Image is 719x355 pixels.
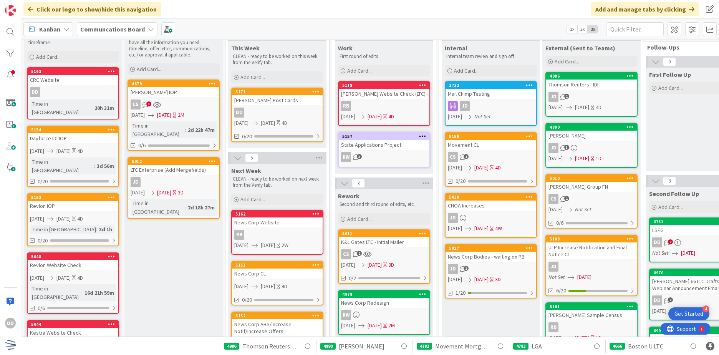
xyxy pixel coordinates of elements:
div: 2M [178,111,184,119]
div: Revlon IOP [28,201,118,211]
div: 5012LTC Enterprise (Add Mergefields) [128,158,219,175]
span: 0/20 [242,296,252,304]
span: [DATE] [577,273,591,281]
a: 5012LTC Enterprise (Add Mergefields)JD[DATE][DATE]3DTime in [GEOGRAPHIC_DATA]:2d 18h 27m [128,157,220,219]
div: CS [341,249,351,259]
span: Add Card... [658,204,683,211]
a: 4986Thomson Reuters - IDIJD[DATE][DATE]4D [545,72,638,117]
span: 1 [564,196,569,201]
div: 4890[PERSON_NAME] [546,124,637,141]
a: 3732Mail Chimp TestingJD[DATE]Not Set [445,81,537,126]
div: Movement CL [446,140,536,150]
div: CS [546,194,637,204]
span: [DATE] [548,154,563,163]
div: 5027 [446,245,536,252]
div: 5163 [28,68,118,75]
span: [DATE] [131,111,145,119]
div: News Corp Website [232,217,323,227]
div: CRC Website [28,75,118,85]
div: Click our logo to show/hide this navigation [23,2,161,16]
div: 20h 31m [93,104,116,112]
span: [DATE] [30,274,44,282]
div: 5118[PERSON_NAME] Website Check (LTC) [339,82,429,99]
span: [DATE] [234,282,249,290]
div: 4D [282,282,287,290]
div: 4890 [550,124,637,130]
div: JD [546,143,637,153]
div: 5044 [31,322,118,327]
div: 5156Movement CL [446,133,536,150]
div: JD [446,213,536,223]
span: 0/20 [38,237,48,245]
span: 2 [464,266,469,271]
div: 4W [495,224,502,232]
div: Kestra Website Check [28,328,118,338]
span: 3 [564,145,569,150]
span: : [91,104,93,112]
div: 16d 21h 59m [83,289,116,297]
div: 5154Dayforce IDI IOP [28,126,118,143]
div: K&L Gates LTC - Initial Mailer [339,237,429,247]
div: 5108 [550,236,637,242]
span: 0/6 [138,141,146,149]
input: Quick Filter... [606,22,664,36]
div: DD [30,87,40,97]
a: 5010[PERSON_NAME] Group FNCS[DATE]Not Set0/6 [545,174,638,229]
div: 4D [77,274,83,282]
div: 5151 [232,262,323,269]
div: DD [28,87,118,97]
div: LTC Enterprise (Add Mergefields) [128,165,219,175]
div: 5010[PERSON_NAME] Group FN [546,175,637,192]
div: [PERSON_NAME] [546,131,637,141]
div: 5011K&L Gates LTC - Initial Mailer [339,230,429,247]
div: 5157State Applications Project [339,133,429,150]
span: [DATE] [548,103,563,111]
div: 4D [77,215,83,223]
div: CS [448,152,458,162]
div: 5152 [232,312,323,319]
div: 1 [40,3,42,9]
div: 5171 [235,89,323,95]
i: Not Set [474,113,491,120]
div: 5163 [31,69,118,74]
span: Kanban [39,25,60,34]
div: 5152 [235,313,323,319]
div: 5162 [235,211,323,217]
div: 4978News Corp Redesign [339,291,429,308]
div: RW [341,152,351,162]
span: Add Card... [347,67,372,74]
span: Add Card... [240,74,265,81]
div: 4 [702,305,709,312]
span: [DATE] [157,189,171,197]
span: [DATE] [575,103,589,111]
div: 2D [699,307,705,315]
span: 2 [357,251,362,256]
span: : [185,203,186,212]
div: CS [446,152,536,162]
div: JD [548,92,558,102]
div: Dayforce IDI IOP [28,133,118,143]
span: Support [16,1,35,10]
span: [DATE] [234,241,249,249]
div: 5027 [449,246,536,251]
div: 5048Revlon Website Check [28,253,118,270]
span: : [94,162,95,170]
div: 5156 [449,134,536,139]
a: 4879[PERSON_NAME] IOPCS[DATE][DATE]2MTime in [GEOGRAPHIC_DATA]:2d 22h 47m0/6 [128,80,220,151]
div: 4986 [550,73,637,79]
a: 5163CRC WebsiteDDTime in [GEOGRAPHIC_DATA]:20h 31m [27,67,119,119]
img: Visit kanbanzone.com [5,5,16,16]
div: CS [131,100,141,109]
div: 5044 [28,321,118,328]
span: Add Card... [454,67,479,74]
a: 5156Movement CLCS[DATE][DATE]4D0/20 [445,132,537,187]
span: 3 [357,154,362,159]
div: 5011 [342,231,429,236]
span: [DATE] [261,119,275,127]
div: [PERSON_NAME] Website Check (LTC) [339,89,429,99]
span: 0/20 [456,177,466,185]
div: 5156 [446,133,536,140]
a: 5171[PERSON_NAME] Post CardsDD[DATE][DATE]4D0/20 [231,88,323,142]
div: News Corp Redesign [339,298,429,308]
a: 5154Dayforce IDI IOP[DATE][DATE]4DTime in [GEOGRAPHIC_DATA]:3d 56m0/20 [27,126,119,187]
